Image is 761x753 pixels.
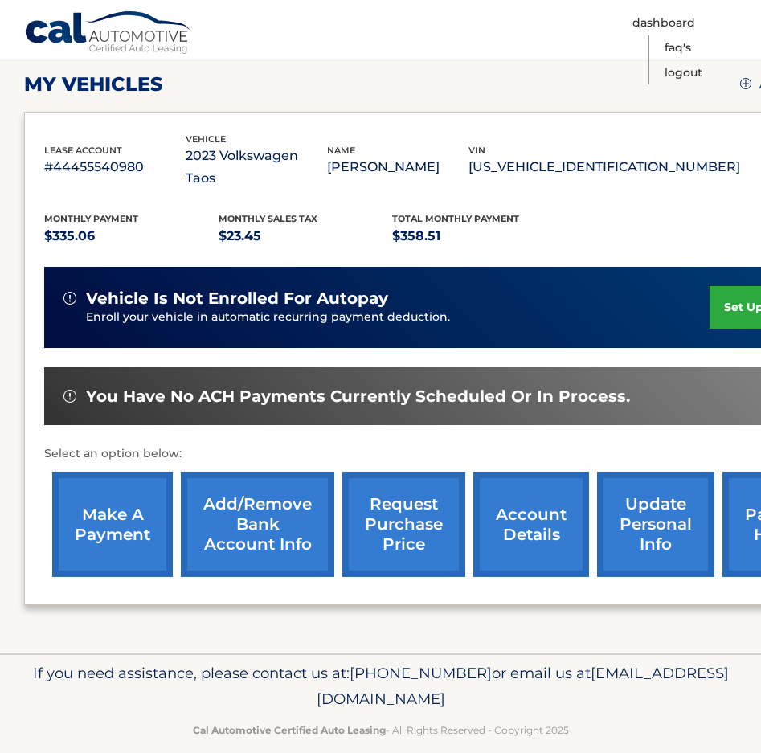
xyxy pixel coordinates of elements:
[632,10,695,35] a: Dashboard
[44,225,219,248] p: $335.06
[327,145,355,156] span: name
[317,664,729,708] span: [EMAIL_ADDRESS][DOMAIN_NAME]
[665,60,702,85] a: Logout
[392,213,519,224] span: Total Monthly Payment
[63,292,76,305] img: alert-white.svg
[468,145,485,156] span: vin
[52,472,173,577] a: make a payment
[86,289,388,309] span: vehicle is not enrolled for autopay
[63,390,76,403] img: alert-white.svg
[186,133,226,145] span: vehicle
[86,387,630,407] span: You have no ACH payments currently scheduled or in process.
[24,722,737,739] p: - All Rights Reserved - Copyright 2025
[350,664,492,682] span: [PHONE_NUMBER]
[342,472,465,577] a: request purchase price
[44,213,138,224] span: Monthly Payment
[740,78,751,89] img: add.svg
[473,472,589,577] a: account details
[193,724,386,736] strong: Cal Automotive Certified Auto Leasing
[44,156,186,178] p: #44455540980
[327,156,468,178] p: [PERSON_NAME]
[597,472,714,577] a: update personal info
[181,472,334,577] a: Add/Remove bank account info
[24,661,737,712] p: If you need assistance, please contact us at: or email us at
[665,35,691,60] a: FAQ's
[219,225,393,248] p: $23.45
[186,145,327,190] p: 2023 Volkswagen Taos
[24,72,163,96] h2: my vehicles
[468,156,740,178] p: [US_VEHICLE_IDENTIFICATION_NUMBER]
[86,309,710,326] p: Enroll your vehicle in automatic recurring payment deduction.
[44,145,122,156] span: lease account
[392,225,567,248] p: $358.51
[24,10,193,57] a: Cal Automotive
[219,213,317,224] span: Monthly sales Tax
